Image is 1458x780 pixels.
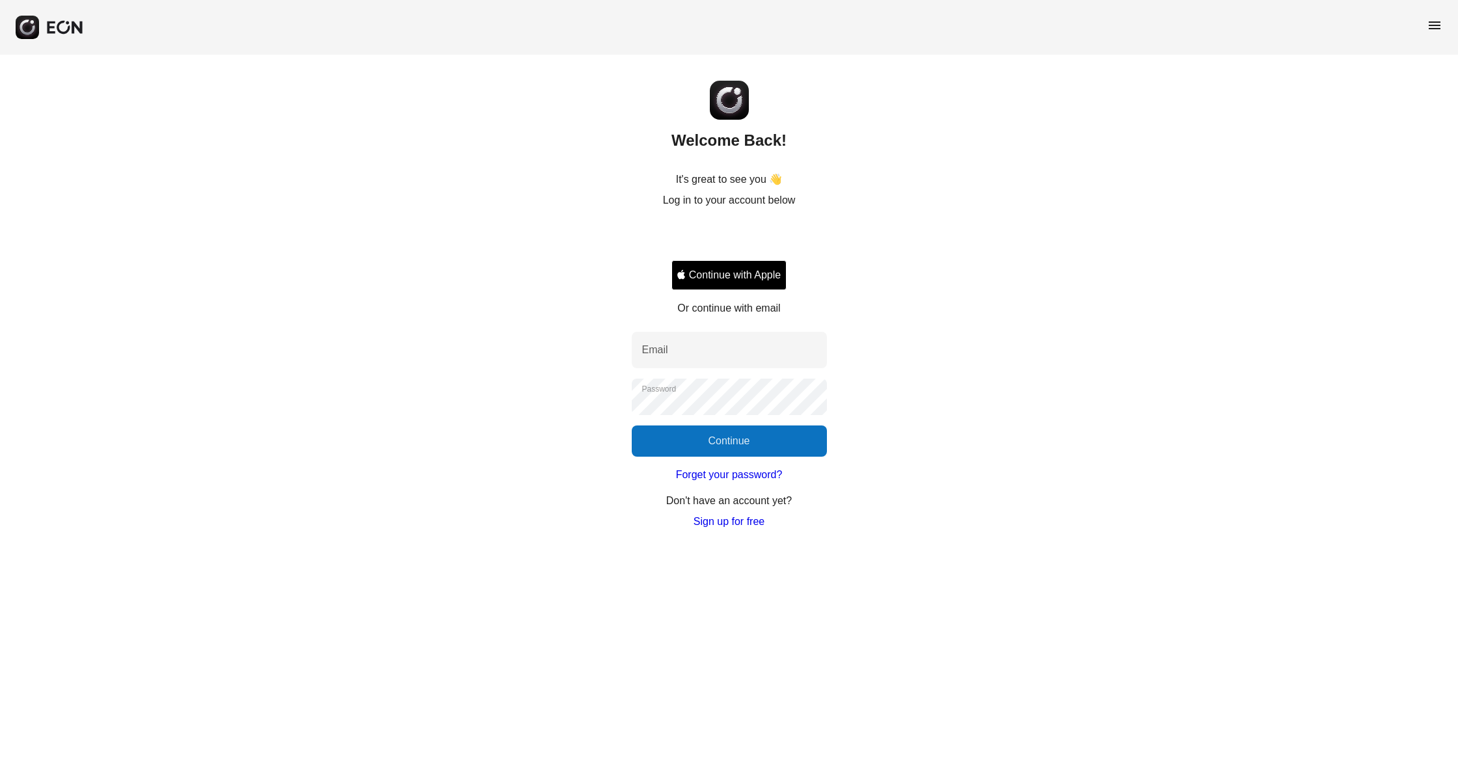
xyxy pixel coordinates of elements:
[632,425,827,457] button: Continue
[676,467,783,483] a: Forget your password?
[676,172,783,187] p: It's great to see you 👋
[671,260,787,290] button: Signin with apple ID
[642,384,677,394] label: Password
[642,342,668,358] label: Email
[1427,18,1442,33] span: menu
[663,193,796,208] p: Log in to your account below
[666,493,792,509] p: Don't have an account yet?
[694,514,764,530] a: Sign up for free
[671,130,787,151] h2: Welcome Back!
[677,301,780,316] p: Or continue with email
